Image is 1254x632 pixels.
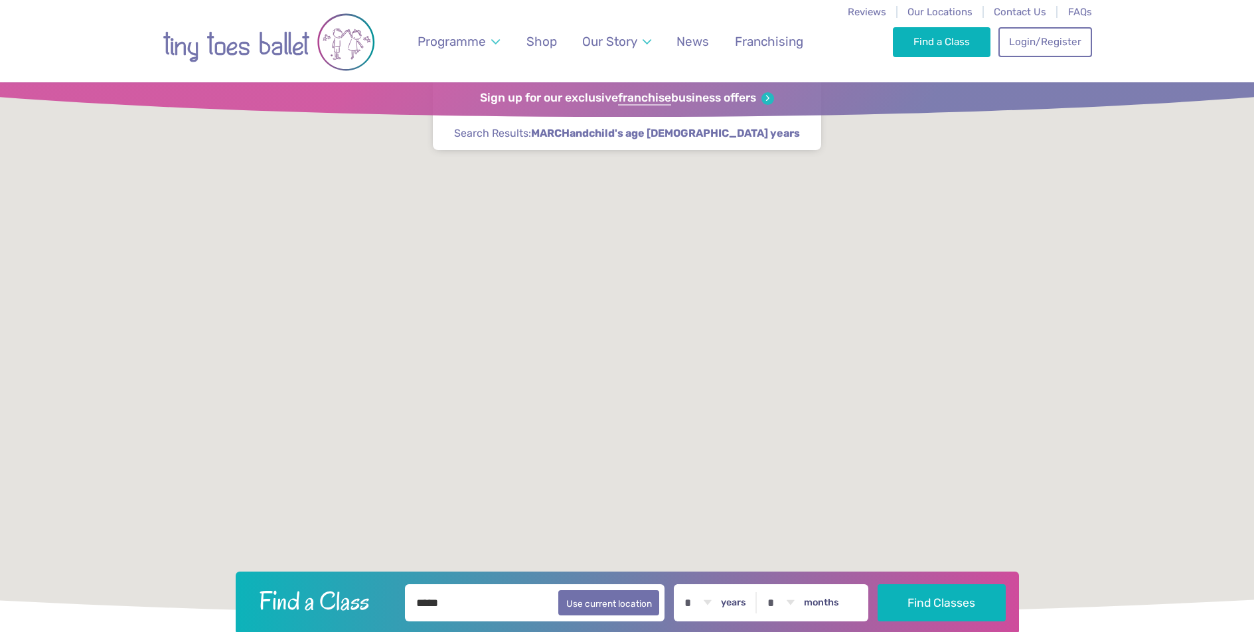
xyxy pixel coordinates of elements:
[531,126,570,141] span: MARCH
[576,26,657,57] a: Our Story
[520,26,563,57] a: Shop
[1068,6,1092,18] a: FAQs
[994,6,1046,18] a: Contact Us
[526,34,557,49] span: Shop
[735,34,803,49] span: Franchising
[618,91,671,106] strong: franchise
[480,91,774,106] a: Sign up for our exclusivefranchisebusiness offers
[676,34,709,49] span: News
[582,34,637,49] span: Our Story
[163,9,375,76] img: tiny toes ballet
[848,6,886,18] a: Reviews
[248,584,396,617] h2: Find a Class
[721,597,746,609] label: years
[531,127,800,139] strong: and
[670,26,716,57] a: News
[804,597,839,609] label: months
[998,27,1091,56] a: Login/Register
[728,26,809,57] a: Franchising
[878,584,1006,621] button: Find Classes
[418,34,486,49] span: Programme
[907,6,973,18] a: Our Locations
[893,27,990,56] a: Find a Class
[558,590,660,615] button: Use current location
[589,126,800,141] span: child's age [DEMOGRAPHIC_DATA] years
[411,26,506,57] a: Programme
